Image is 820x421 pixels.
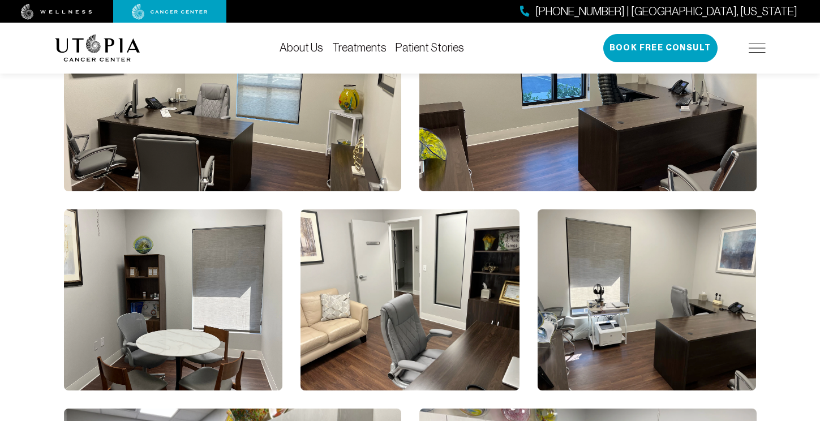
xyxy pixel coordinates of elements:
[132,4,208,20] img: cancer center
[603,34,718,62] button: Book Free Consult
[520,3,797,20] a: [PHONE_NUMBER] | [GEOGRAPHIC_DATA], [US_STATE]
[396,41,464,54] a: Patient Stories
[55,35,140,62] img: logo
[332,41,387,54] a: Treatments
[21,4,92,20] img: wellness
[605,63,820,421] iframe: To enrich screen reader interactions, please activate Accessibility in Grammarly extension settings
[64,10,401,191] img: image-0
[419,10,757,191] img: image-1
[749,44,766,53] img: icon-hamburger
[280,41,323,54] a: About Us
[535,3,797,20] span: [PHONE_NUMBER] | [GEOGRAPHIC_DATA], [US_STATE]
[64,209,283,390] img: image-2
[300,209,520,390] img: image-3
[538,209,757,390] img: image-4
